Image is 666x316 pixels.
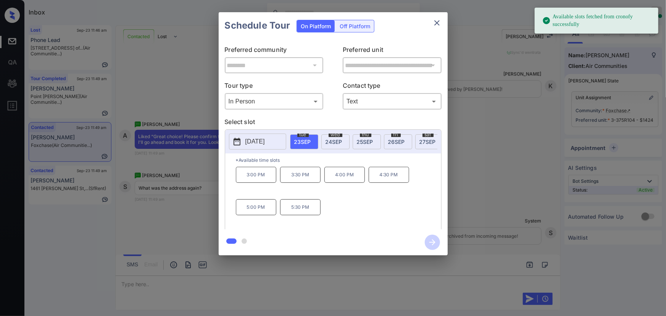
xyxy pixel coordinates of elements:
div: date-select [290,134,318,149]
button: [DATE] [229,134,286,150]
div: Available slots fetched from cronofy successfully [542,10,652,31]
p: [DATE] [245,137,265,146]
button: close [429,15,445,31]
span: 27 SEP [419,139,436,145]
span: 26 SEP [388,139,405,145]
div: Text [345,95,440,108]
span: 25 SEP [357,139,373,145]
div: On Platform [297,20,335,32]
p: *Available time slots [236,153,441,167]
span: fri [391,132,401,137]
div: In Person [227,95,322,108]
h2: Schedule Tour [219,12,297,39]
p: Tour type [225,81,324,93]
p: 5:30 PM [280,199,321,215]
span: wed [329,132,342,137]
span: tue [297,132,309,137]
div: date-select [384,134,412,149]
p: 4:30 PM [369,167,409,183]
span: 24 SEP [326,139,342,145]
span: thu [360,132,371,137]
p: 4:00 PM [324,167,365,183]
p: Preferred unit [343,45,442,57]
span: sat [422,132,434,137]
div: date-select [321,134,350,149]
div: date-select [353,134,381,149]
p: 5:00 PM [236,199,276,215]
p: 3:00 PM [236,167,276,183]
div: Off Platform [336,20,374,32]
span: 23 SEP [294,139,311,145]
p: 3:30 PM [280,167,321,183]
p: Select slot [225,117,442,129]
button: btn-next [420,232,445,252]
p: Contact type [343,81,442,93]
p: Preferred community [225,45,324,57]
div: date-select [415,134,443,149]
